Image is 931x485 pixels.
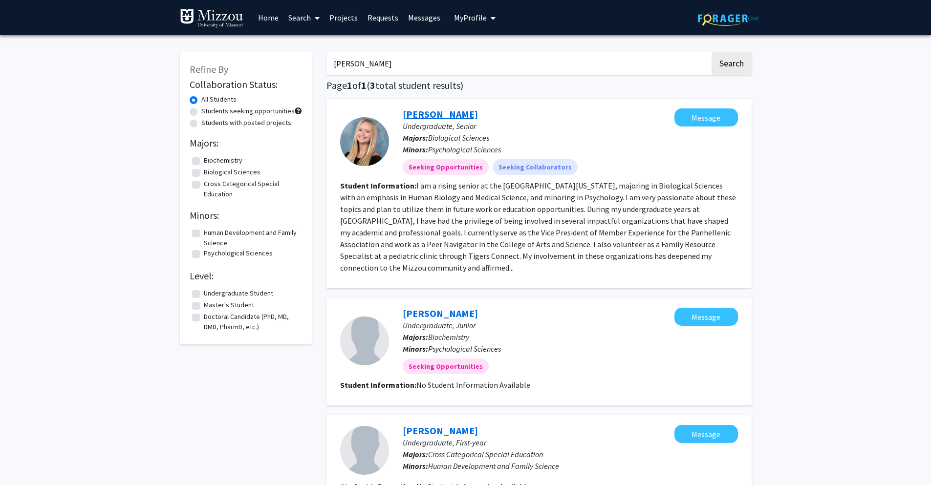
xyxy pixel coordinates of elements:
button: Search [712,52,752,75]
span: No Student Information Available [416,380,530,390]
button: Message Eve Jones [674,308,738,326]
a: Home [253,0,283,35]
label: Students seeking opportunities [201,106,295,116]
input: Search Keywords [326,52,710,75]
h2: Level: [190,270,302,282]
fg-read-more: I am a rising senior at the [GEOGRAPHIC_DATA][US_STATE], majoring in Biological Sciences with an ... [340,181,736,273]
span: Undergraduate, Junior [403,320,476,330]
b: Majors: [403,133,428,143]
span: Psychological Sciences [428,145,501,154]
a: Projects [325,0,363,35]
span: Undergraduate, First-year [403,438,486,447]
b: Majors: [403,449,428,459]
b: Student Information: [340,380,416,390]
b: Minors: [403,461,428,471]
iframe: Chat [7,441,42,478]
a: [PERSON_NAME] [403,108,478,120]
b: Minors: [403,145,428,154]
mat-chip: Seeking Opportunities [403,358,489,374]
label: Cross Categorical Special Education [204,179,300,199]
span: Psychological Sciences [428,344,501,354]
span: Biological Sciences [428,133,489,143]
label: Master's Student [204,300,254,310]
span: Biochemistry [428,332,469,342]
b: Student Information: [340,181,416,190]
a: [PERSON_NAME] [403,424,478,437]
label: Undergraduate Student [204,288,273,298]
h2: Collaboration Status: [190,79,302,90]
h2: Minors: [190,210,302,221]
button: Message Mallory Glicksman [674,425,738,443]
b: Majors: [403,332,428,342]
span: 1 [347,79,352,91]
a: Search [283,0,325,35]
a: Requests [363,0,403,35]
button: Message Mallory Jones [674,108,738,127]
h2: Majors: [190,137,302,149]
label: Human Development and Family Science [204,228,300,248]
label: Biochemistry [204,155,242,166]
span: Undergraduate, Senior [403,121,476,131]
mat-chip: Seeking Opportunities [403,159,489,175]
span: 3 [370,79,375,91]
label: Biological Sciences [204,167,260,177]
img: University of Missouri Logo [180,9,243,28]
label: Students with posted projects [201,118,291,128]
label: Psychological Sciences [204,248,273,258]
a: Messages [403,0,445,35]
span: Human Development and Family Science [428,461,559,471]
span: 1 [361,79,367,91]
h1: Page of ( total student results) [326,80,752,91]
span: Refine By [190,63,228,75]
label: Doctoral Candidate (PhD, MD, DMD, PharmD, etc.) [204,312,300,332]
a: [PERSON_NAME] [403,307,478,319]
span: My Profile [454,13,487,22]
img: ForagerOne Logo [698,11,759,26]
mat-chip: Seeking Collaborators [493,159,578,175]
span: Cross Categorical Special Education [428,449,543,459]
b: Minors: [403,344,428,354]
label: All Students [201,94,237,105]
